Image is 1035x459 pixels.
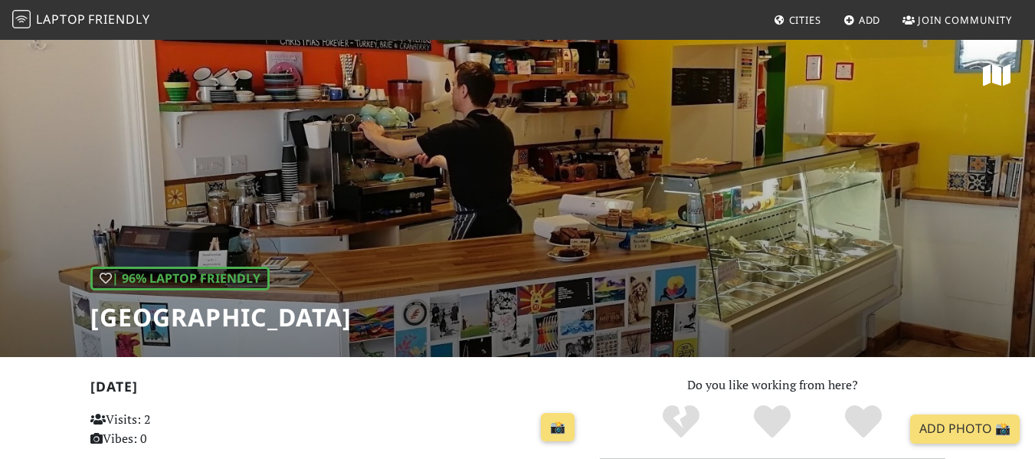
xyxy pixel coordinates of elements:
[12,7,150,34] a: LaptopFriendly LaptopFriendly
[90,303,352,332] h1: [GEOGRAPHIC_DATA]
[727,403,818,441] div: Yes
[90,267,270,291] div: | 96% Laptop Friendly
[768,6,827,34] a: Cities
[896,6,1018,34] a: Join Community
[918,13,1012,27] span: Join Community
[859,13,881,27] span: Add
[789,13,821,27] span: Cities
[817,403,909,441] div: Definitely!
[36,11,86,28] span: Laptop
[90,410,242,449] p: Visits: 2 Vibes: 0
[12,10,31,28] img: LaptopFriendly
[636,403,727,441] div: No
[541,413,575,442] a: 📸
[88,11,149,28] span: Friendly
[90,379,581,401] h2: [DATE]
[600,375,945,395] p: Do you like working from here?
[910,415,1020,444] a: Add Photo 📸
[837,6,887,34] a: Add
